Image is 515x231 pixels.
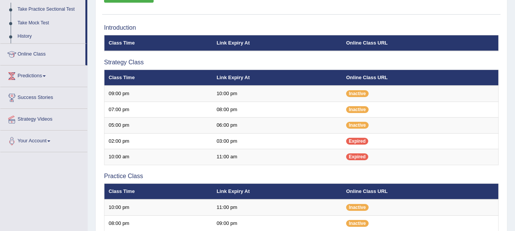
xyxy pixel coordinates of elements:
[0,44,85,63] a: Online Class
[104,183,213,199] th: Class Time
[104,173,499,180] h3: Practice Class
[212,149,342,165] td: 11:00 am
[14,30,85,43] a: History
[104,86,213,102] td: 09:00 pm
[212,35,342,51] th: Link Expiry At
[104,199,213,215] td: 10:00 pm
[0,109,87,128] a: Strategy Videos
[104,118,213,134] td: 05:00 pm
[104,133,213,149] td: 02:00 pm
[104,102,213,118] td: 07:00 pm
[212,183,342,199] th: Link Expiry At
[104,70,213,86] th: Class Time
[104,59,499,66] h3: Strategy Class
[212,133,342,149] td: 03:00 pm
[0,131,87,150] a: Your Account
[346,106,369,113] span: Inactive
[342,70,499,86] th: Online Class URL
[346,220,369,227] span: Inactive
[212,118,342,134] td: 06:00 pm
[212,86,342,102] td: 10:00 pm
[14,16,85,30] a: Take Mock Test
[342,183,499,199] th: Online Class URL
[0,87,87,106] a: Success Stories
[104,149,213,165] td: 10:00 am
[212,102,342,118] td: 08:00 pm
[14,3,85,16] a: Take Practice Sectional Test
[0,65,87,84] a: Predictions
[342,35,499,51] th: Online Class URL
[104,24,499,31] h3: Introduction
[346,90,369,97] span: Inactive
[212,70,342,86] th: Link Expiry At
[346,138,368,145] span: Expired
[212,199,342,215] td: 11:00 pm
[346,153,368,160] span: Expired
[104,35,213,51] th: Class Time
[346,122,369,129] span: Inactive
[346,204,369,211] span: Inactive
